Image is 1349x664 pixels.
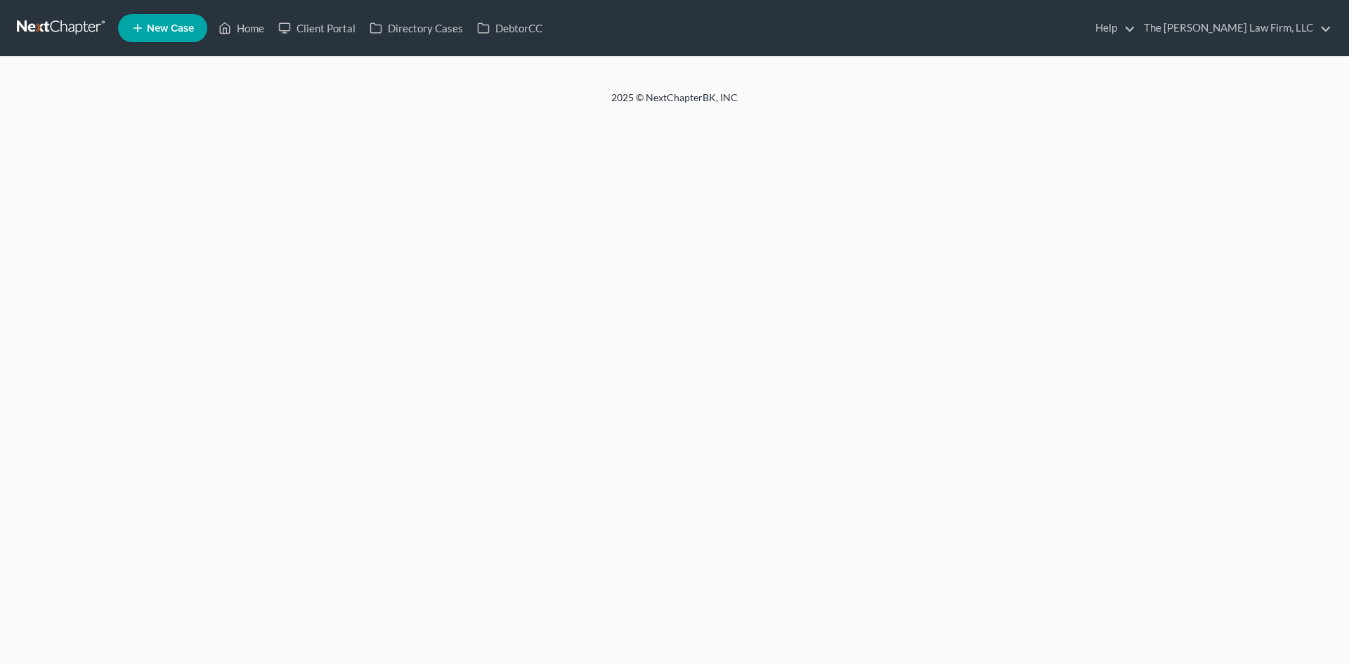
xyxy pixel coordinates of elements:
a: Client Portal [271,15,363,41]
div: 2025 © NextChapterBK, INC [274,91,1075,116]
a: Home [211,15,271,41]
a: Help [1088,15,1135,41]
a: Directory Cases [363,15,470,41]
a: DebtorCC [470,15,549,41]
new-legal-case-button: New Case [118,14,207,42]
a: The [PERSON_NAME] Law Firm, LLC [1137,15,1331,41]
